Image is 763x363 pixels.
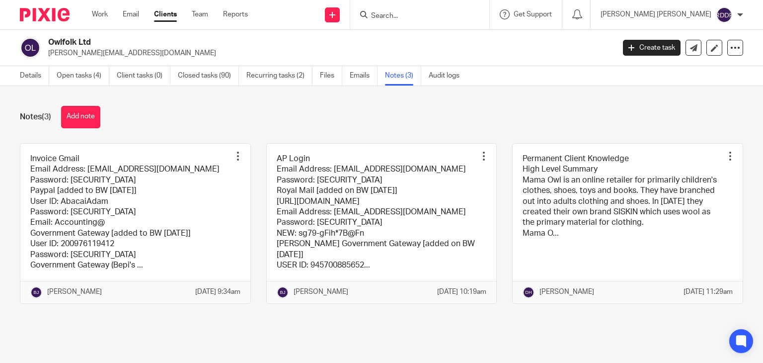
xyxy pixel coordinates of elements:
p: [PERSON_NAME] [47,287,102,297]
img: svg%3E [716,7,732,23]
span: (3) [42,113,51,121]
a: Create task [623,40,681,56]
p: [PERSON_NAME] [539,287,594,297]
p: [DATE] 9:34am [195,287,240,297]
a: Emails [350,66,378,86]
span: Get Support [514,11,552,18]
input: Search [370,12,459,21]
a: Files [320,66,342,86]
a: Details [20,66,49,86]
a: Closed tasks (90) [178,66,239,86]
p: [PERSON_NAME] [294,287,348,297]
a: Open tasks (4) [57,66,109,86]
a: Clients [154,9,177,19]
a: Audit logs [429,66,467,86]
img: svg%3E [523,286,534,298]
p: [DATE] 11:29am [684,287,733,297]
a: Work [92,9,108,19]
a: Recurring tasks (2) [246,66,312,86]
img: svg%3E [30,286,42,298]
button: Add note [61,106,100,128]
a: Email [123,9,139,19]
h1: Notes [20,112,51,122]
a: Client tasks (0) [117,66,170,86]
p: [PERSON_NAME][EMAIL_ADDRESS][DOMAIN_NAME] [48,48,608,58]
img: svg%3E [277,286,289,298]
a: Reports [223,9,248,19]
img: svg%3E [20,37,41,58]
a: Notes (3) [385,66,421,86]
a: Team [192,9,208,19]
img: Pixie [20,8,70,21]
p: [DATE] 10:19am [437,287,486,297]
h2: Owlfolk Ltd [48,37,496,48]
p: [PERSON_NAME] [PERSON_NAME] [601,9,711,19]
